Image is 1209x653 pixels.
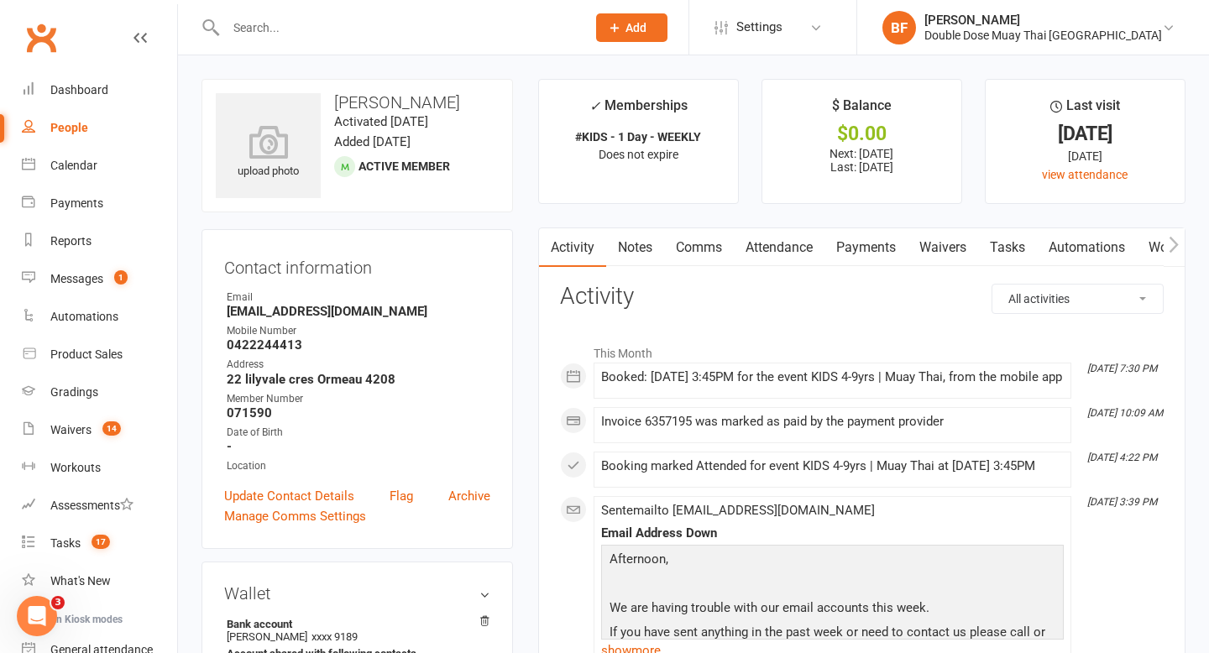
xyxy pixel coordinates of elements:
a: Archive [448,486,490,506]
strong: #KIDS - 1 Day - WEEKLY [575,130,701,144]
div: $0.00 [777,125,946,143]
span: 3 [51,596,65,609]
div: Messages [50,272,103,285]
strong: [EMAIL_ADDRESS][DOMAIN_NAME] [227,304,490,319]
div: Location [227,458,490,474]
a: Clubworx [20,17,62,59]
a: Waivers 14 [22,411,177,449]
i: [DATE] 10:09 AM [1087,407,1163,419]
a: Tasks [978,228,1037,267]
div: Payments [50,196,103,210]
a: People [22,109,177,147]
span: Active member [359,159,450,173]
a: Tasks 17 [22,525,177,562]
a: Payments [22,185,177,222]
a: Update Contact Details [224,486,354,506]
div: Last visit [1050,95,1120,125]
a: Notes [606,228,664,267]
i: [DATE] 3:39 PM [1087,496,1157,508]
p: Afternoon, [605,549,1060,573]
a: Calendar [22,147,177,185]
div: Automations [50,310,118,323]
div: Address [227,357,490,373]
div: Dashboard [50,83,108,97]
a: Workouts [22,449,177,487]
div: Product Sales [50,347,123,361]
a: Gradings [22,374,177,411]
strong: Bank account [227,618,482,630]
strong: - [227,439,490,454]
span: Settings [736,8,782,46]
span: Sent email to [EMAIL_ADDRESS][DOMAIN_NAME] [601,503,875,518]
div: [DATE] [1001,147,1170,165]
div: Waivers [50,423,92,436]
a: view attendance [1042,168,1128,181]
strong: 071590 [227,405,490,421]
div: [DATE] [1001,125,1170,143]
div: upload photo [216,125,321,180]
li: This Month [560,336,1164,363]
strong: 22 lilyvale cres Ormeau 4208 [227,372,490,387]
div: Double Dose Muay Thai [GEOGRAPHIC_DATA] [924,28,1162,43]
div: Booking marked Attended for event KIDS 4-9yrs | Muay Thai at [DATE] 3:45PM [601,459,1064,473]
a: Manage Comms Settings [224,506,366,526]
p: Next: [DATE] Last: [DATE] [777,147,946,174]
h3: Contact information [224,252,490,277]
h3: [PERSON_NAME] [216,93,499,112]
h3: Activity [560,284,1164,310]
a: What's New [22,562,177,600]
a: Assessments [22,487,177,525]
div: Email Address Down [601,526,1064,541]
div: Assessments [50,499,133,512]
div: Memberships [589,95,688,126]
time: Activated [DATE] [334,114,428,129]
div: Invoice 6357195 was marked as paid by the payment provider [601,415,1064,429]
span: 17 [92,535,110,549]
i: ✓ [589,98,600,114]
span: Add [625,21,646,34]
a: Waivers [908,228,978,267]
span: Does not expire [599,148,678,161]
i: [DATE] 4:22 PM [1087,452,1157,463]
input: Search... [221,16,574,39]
div: $ Balance [832,95,892,125]
span: 1 [114,270,128,285]
a: Activity [539,228,606,267]
div: Calendar [50,159,97,172]
a: Comms [664,228,734,267]
a: Payments [824,228,908,267]
div: Date of Birth [227,425,490,441]
iframe: Intercom live chat [17,596,57,636]
i: [DATE] 7:30 PM [1087,363,1157,374]
div: Reports [50,234,92,248]
h3: Wallet [224,584,490,603]
div: Email [227,290,490,306]
a: Automations [22,298,177,336]
strong: 0422244413 [227,337,490,353]
a: Messages 1 [22,260,177,298]
a: Dashboard [22,71,177,109]
div: Workouts [50,461,101,474]
div: Booked: [DATE] 3:45PM for the event KIDS 4-9yrs | Muay Thai, from the mobile app [601,370,1064,384]
a: Automations [1037,228,1137,267]
div: Gradings [50,385,98,399]
div: Tasks [50,536,81,550]
div: [PERSON_NAME] [924,13,1162,28]
a: Flag [390,486,413,506]
p: We are having trouble with our email accounts this week. [605,598,1060,622]
div: BF [882,11,916,44]
div: Mobile Number [227,323,490,339]
a: Attendance [734,228,824,267]
button: Add [596,13,667,42]
div: Member Number [227,391,490,407]
span: 14 [102,421,121,436]
time: Added [DATE] [334,134,411,149]
div: What's New [50,574,111,588]
a: Reports [22,222,177,260]
a: Product Sales [22,336,177,374]
div: People [50,121,88,134]
span: xxxx 9189 [311,630,358,643]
